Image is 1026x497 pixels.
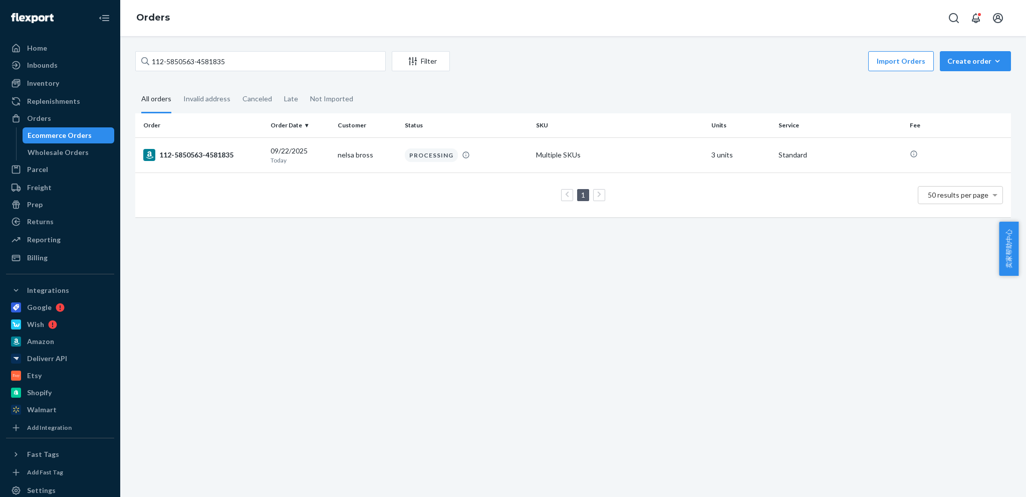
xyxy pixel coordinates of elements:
[27,217,54,227] div: Returns
[6,422,114,434] a: Add Integration
[183,86,230,112] div: Invalid address
[135,113,267,137] th: Order
[27,253,48,263] div: Billing
[27,200,43,210] div: Prep
[27,183,52,193] div: Freight
[868,51,934,71] button: Import Orders
[6,299,114,315] a: Google
[6,282,114,298] button: Integrations
[136,12,170,23] a: Orders
[27,43,47,53] div: Home
[6,250,114,266] a: Billing
[27,468,63,476] div: Add Fast Tag
[11,13,54,23] img: Flexport logo
[271,156,330,164] p: Today
[6,232,114,248] a: Reporting
[23,144,115,160] a: Wholesale Orders
[27,337,54,347] div: Amazon
[6,466,114,478] a: Add Fast Tag
[392,56,449,66] div: Filter
[6,402,114,418] a: Walmart
[27,485,56,495] div: Settings
[27,354,67,364] div: Deliverr API
[141,86,171,113] div: All orders
[6,351,114,367] a: Deliverr API
[944,8,964,28] button: Open Search Box
[947,56,1003,66] div: Create order
[6,110,114,126] a: Orders
[392,51,450,71] button: Filter
[999,222,1018,276] button: 卖家帮助中心
[27,319,44,329] div: Wish
[143,149,263,161] div: 112-5850563-4581835
[27,449,59,459] div: Fast Tags
[988,8,1008,28] button: Open account menu
[579,191,587,199] a: Page 1 is your current page
[6,334,114,350] a: Amazon
[966,8,986,28] button: Open notifications
[6,40,114,56] a: Home
[775,113,906,137] th: Service
[405,148,458,162] div: PROCESSING
[6,57,114,73] a: Inbounds
[135,51,386,71] input: Search orders
[27,302,52,312] div: Google
[707,137,775,173] td: 3 units
[6,446,114,462] button: Fast Tags
[6,385,114,401] a: Shopify
[128,4,178,33] ol: breadcrumbs
[707,113,775,137] th: Units
[27,96,80,106] div: Replenishments
[267,113,334,137] th: Order Date
[6,368,114,384] a: Etsy
[27,388,52,398] div: Shopify
[338,121,397,129] div: Customer
[94,8,114,28] button: Close Navigation
[6,161,114,178] a: Parcel
[6,75,114,91] a: Inventory
[6,316,114,333] a: Wish
[23,127,115,143] a: Ecommerce Orders
[27,113,51,123] div: Orders
[6,214,114,230] a: Returns
[242,86,272,112] div: Canceled
[27,60,58,70] div: Inbounds
[6,197,114,213] a: Prep
[928,191,988,199] span: 50 results per page
[27,371,42,381] div: Etsy
[334,137,401,173] td: nelsa bross
[28,130,92,140] div: Ecommerce Orders
[532,137,707,173] td: Multiple SKUs
[401,113,532,137] th: Status
[284,86,298,112] div: Late
[940,51,1011,71] button: Create order
[27,78,59,88] div: Inventory
[28,147,89,157] div: Wholesale Orders
[906,113,1011,137] th: Fee
[271,146,330,164] div: 09/22/2025
[27,285,69,295] div: Integrations
[532,113,707,137] th: SKU
[6,180,114,196] a: Freight
[6,93,114,109] a: Replenishments
[27,235,61,245] div: Reporting
[27,423,72,432] div: Add Integration
[27,164,48,175] div: Parcel
[27,405,57,415] div: Walmart
[310,86,353,112] div: Not Imported
[779,150,902,160] p: Standard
